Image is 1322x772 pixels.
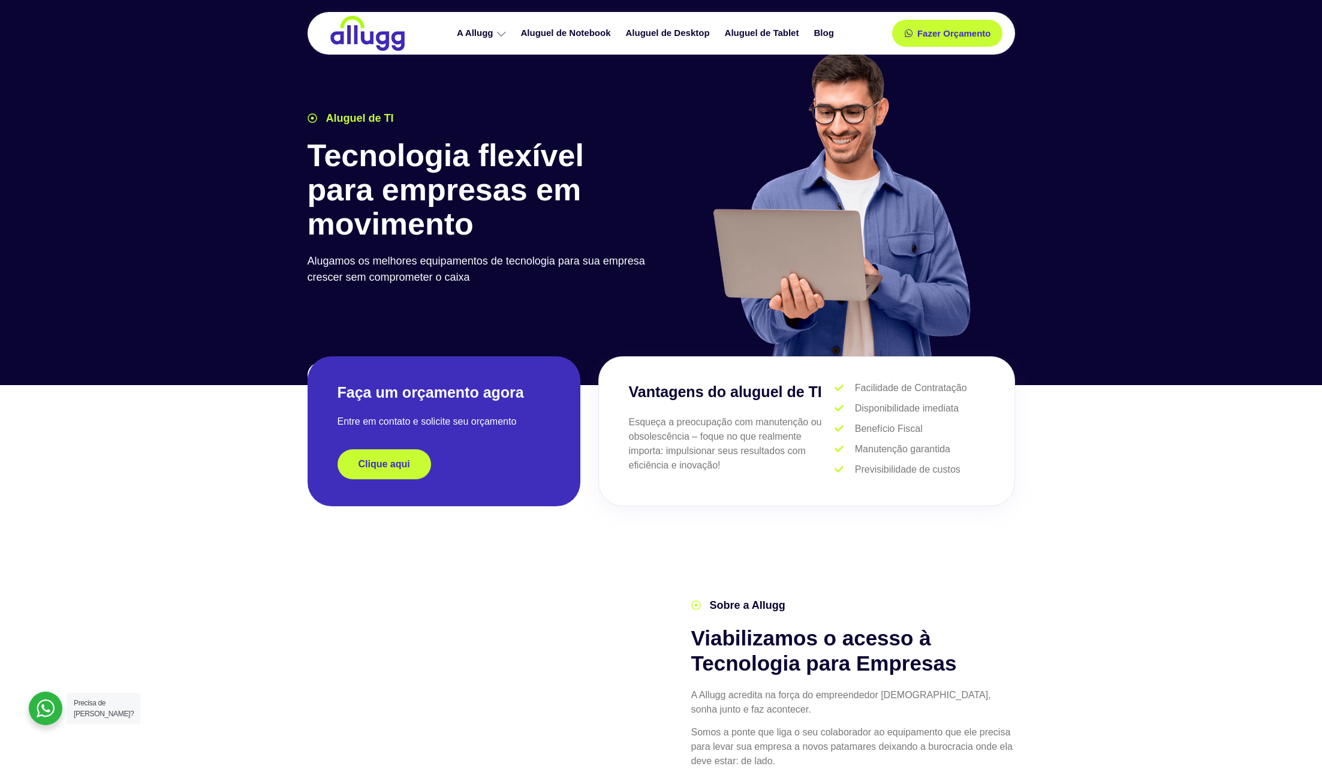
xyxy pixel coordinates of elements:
[719,23,808,44] a: Aluguel de Tablet
[852,381,967,395] span: Facilidade de Contratação
[308,139,655,242] h1: Tecnologia flexível para empresas em movimento
[709,50,973,356] img: aluguel de ti para startups
[359,459,410,469] span: Clique aqui
[852,462,960,477] span: Previsibilidade de custos
[329,15,406,52] img: locação de TI é Allugg
[629,415,835,473] p: Esqueça a preocupação com manutenção ou obsolescência – foque no que realmente importa: impulsion...
[691,626,1015,676] h2: Viabilizamos o acesso à Tecnologia para Empresas
[515,23,620,44] a: Aluguel de Notebook
[808,23,842,44] a: Blog
[852,422,923,436] span: Benefício Fiscal
[917,29,991,38] span: Fazer Orçamento
[691,688,1015,717] p: A Allugg acredita na força do empreendedor [DEMOGRAPHIC_DATA], sonha junto e faz acontecer.
[852,442,950,456] span: Manutenção garantida
[323,110,394,127] span: Aluguel de TI
[338,414,550,429] p: Entre em contato e solicite seu orçamento
[852,401,959,416] span: Disponibilidade imediata
[707,597,785,614] span: Sobre a Allugg
[338,449,431,479] a: Clique aqui
[629,381,835,404] h3: Vantagens do aluguel de TI
[74,699,134,718] span: Precisa de [PERSON_NAME]?
[338,383,550,402] h2: Faça um orçamento agora
[451,23,515,44] a: A Allugg
[308,253,655,286] p: Alugamos os melhores equipamentos de tecnologia para sua empresa crescer sem comprometer o caixa
[892,20,1003,47] a: Fazer Orçamento
[691,725,1015,768] p: Somos a ponte que liga o seu colaborador ao equipamento que ele precisa para levar sua empresa a ...
[620,23,719,44] a: Aluguel de Desktop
